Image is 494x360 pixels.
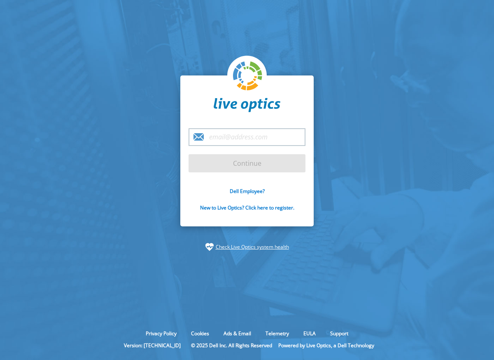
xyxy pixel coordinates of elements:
[185,330,215,337] a: Cookies
[278,342,374,349] li: Powered by Live Optics, a Dell Technology
[187,342,276,349] li: © 2025 Dell Inc. All Rights Reserved
[217,330,257,337] a: Ads & Email
[216,243,289,251] a: Check Live Optics system health
[140,330,183,337] a: Privacy Policy
[205,243,214,251] img: status-check-icon.svg
[214,98,280,113] img: liveoptics-word.svg
[259,330,295,337] a: Telemetry
[120,342,185,349] li: Version: [TECHNICAL_ID]
[324,330,354,337] a: Support
[233,61,263,91] img: liveoptics-logo.svg
[189,128,305,146] input: email@address.com
[200,204,294,211] a: New to Live Optics? Click here to register.
[230,188,265,195] a: Dell Employee?
[297,330,322,337] a: EULA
